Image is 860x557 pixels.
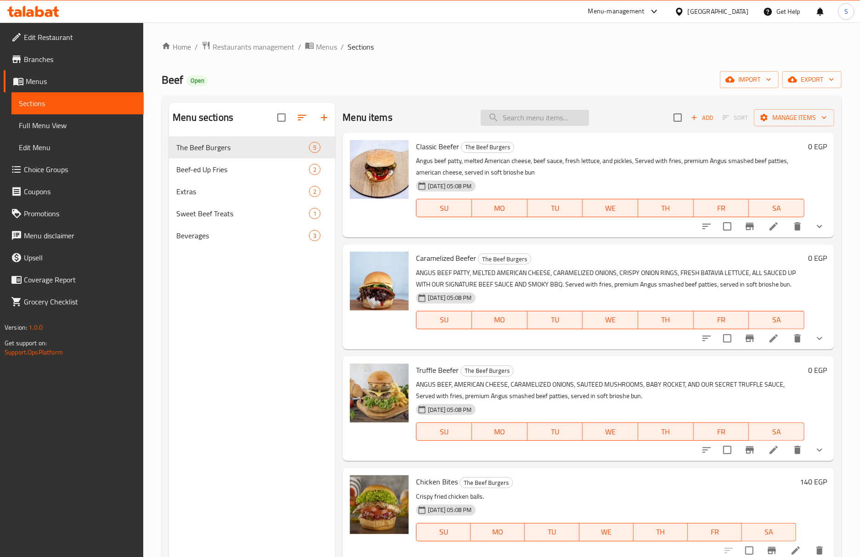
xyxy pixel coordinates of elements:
[528,199,583,217] button: TU
[472,422,528,441] button: MO
[341,41,344,52] li: /
[768,221,779,232] a: Edit menu item
[697,202,746,215] span: FR
[642,202,690,215] span: TH
[739,439,761,461] button: Branch-specific-item
[5,346,63,358] a: Support.OpsPlatform
[4,48,144,70] a: Branches
[176,208,309,219] span: Sweet Beef Treats
[476,313,524,326] span: MO
[350,475,409,534] img: Chicken Bites
[176,230,309,241] span: Beverages
[634,523,688,541] button: TH
[309,230,320,241] div: items
[5,321,27,333] span: Version:
[176,142,309,153] span: The Beef Burgers
[416,379,804,402] p: ANGUS BEEF, AMERICAN CHEESE, CARAMELIZED ONIONS, SAUTEED MUSHROOMS, BABY ROCKET, AND OUR SECRET T...
[195,41,198,52] li: /
[4,269,144,291] a: Coverage Report
[187,77,208,84] span: Open
[309,231,320,240] span: 3
[808,364,827,377] h6: 0 EGP
[531,425,579,439] span: TU
[800,475,827,488] h6: 140 EGP
[4,247,144,269] a: Upsell
[24,186,136,197] span: Coupons
[688,523,742,541] button: FR
[749,422,804,441] button: SA
[749,199,804,217] button: SA
[424,405,475,414] span: [DATE] 05:08 PM
[694,199,749,217] button: FR
[768,444,779,456] a: Edit menu item
[309,165,320,174] span: 2
[424,293,475,302] span: [DATE] 05:08 PM
[298,41,301,52] li: /
[579,523,634,541] button: WE
[696,439,718,461] button: sort-choices
[416,155,804,178] p: Angus beef patty, melted American cheese, beef sauce, fresh lettuce, and pickles, Served with fri...
[583,525,630,539] span: WE
[476,202,524,215] span: MO
[305,41,337,53] a: Menus
[420,202,468,215] span: SU
[291,107,313,129] span: Sort sections
[583,422,638,441] button: WE
[309,209,320,218] span: 1
[416,491,796,502] p: Crispy fried chicken balls.
[162,41,191,52] a: Home
[782,71,842,88] button: export
[4,225,144,247] a: Menu disclaimer
[638,422,694,441] button: TH
[638,311,694,329] button: TH
[176,186,309,197] span: Extras
[169,158,335,180] div: Beef-ed Up Fries2
[808,140,827,153] h6: 0 EGP
[642,313,690,326] span: TH
[309,186,320,197] div: items
[478,253,531,264] div: The Beef Burgers
[28,321,43,333] span: 1.0.0
[809,439,831,461] button: show more
[790,74,834,85] span: export
[687,111,717,125] button: Add
[19,98,136,109] span: Sections
[739,215,761,237] button: Branch-specific-item
[309,187,320,196] span: 2
[754,109,834,126] button: Manage items
[316,41,337,52] span: Menus
[753,313,801,326] span: SA
[472,199,528,217] button: MO
[420,313,468,326] span: SU
[169,225,335,247] div: Beverages3
[814,221,825,232] svg: Show Choices
[739,327,761,349] button: Branch-specific-item
[472,311,528,329] button: MO
[24,274,136,285] span: Coverage Report
[187,75,208,86] div: Open
[4,203,144,225] a: Promotions
[687,111,717,125] span: Add item
[476,425,524,439] span: MO
[416,311,472,329] button: SU
[481,110,589,126] input: search
[24,208,136,219] span: Promotions
[162,69,183,90] span: Beef
[5,337,47,349] span: Get support on:
[718,217,737,236] span: Select to update
[753,425,801,439] span: SA
[350,140,409,199] img: Classic Beefer
[528,311,583,329] button: TU
[531,313,579,326] span: TU
[809,215,831,237] button: show more
[4,70,144,92] a: Menus
[742,523,796,541] button: SA
[169,133,335,250] nav: Menu sections
[24,296,136,307] span: Grocery Checklist
[420,525,467,539] span: SU
[809,327,831,349] button: show more
[416,199,472,217] button: SU
[790,545,801,556] a: Edit menu item
[4,26,144,48] a: Edit Restaurant
[416,267,804,290] p: ANGUS BEEF PATTY, MELTED AMERICAN CHEESE, CARAMELIZED ONIONS, CRISPY ONION RINGS, FRESH BATAVIA L...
